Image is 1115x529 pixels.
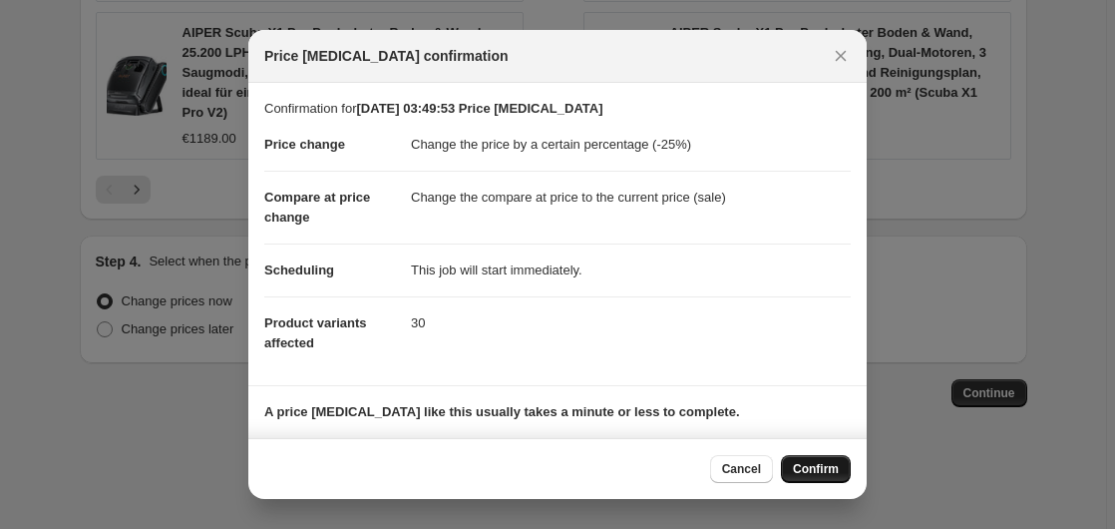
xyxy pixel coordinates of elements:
span: Price change [264,137,345,152]
button: Close [827,42,855,70]
span: Compare at price change [264,190,370,225]
button: Cancel [710,455,773,483]
b: [DATE] 03:49:53 Price [MEDICAL_DATA] [356,101,602,116]
dd: Change the price by a certain percentage (-25%) [411,119,851,171]
span: Product variants affected [264,315,367,350]
dd: Change the compare at price to the current price (sale) [411,171,851,224]
dd: 30 [411,296,851,349]
span: Confirm [793,461,839,477]
b: A price [MEDICAL_DATA] like this usually takes a minute or less to complete. [264,404,740,419]
span: Cancel [722,461,761,477]
span: Scheduling [264,263,334,277]
dd: This job will start immediately. [411,244,851,296]
button: Confirm [781,455,851,483]
span: Price [MEDICAL_DATA] confirmation [264,46,509,66]
p: Confirmation for [264,99,851,119]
